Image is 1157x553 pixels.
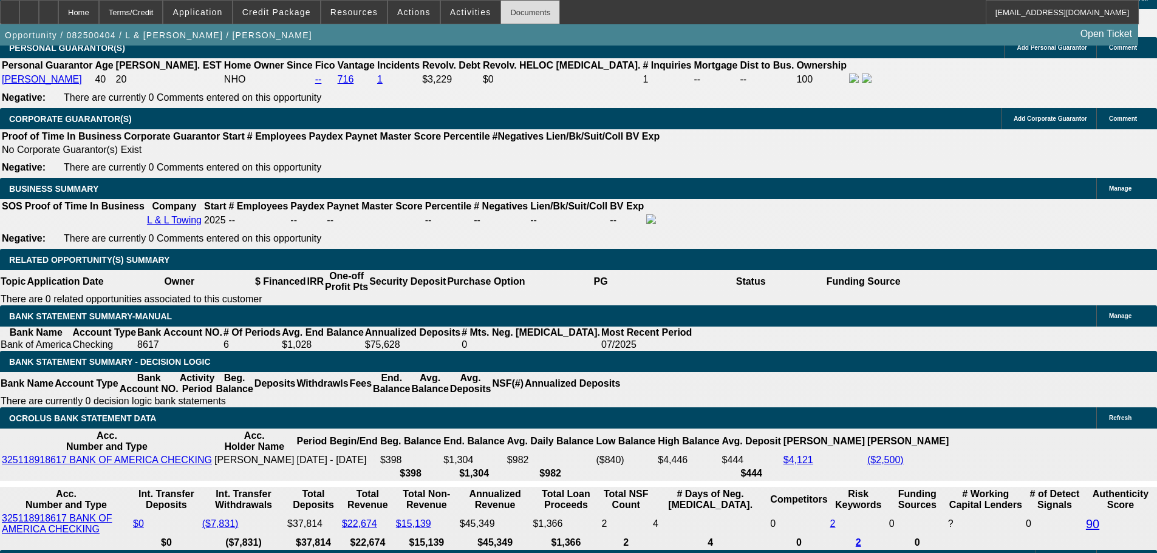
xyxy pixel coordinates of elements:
th: IRR [306,270,324,293]
b: Negative: [2,233,46,243]
b: Revolv. Debt [422,60,480,70]
th: Total Loan Proceeds [532,488,599,511]
th: Funding Sources [889,488,946,511]
img: facebook-icon.png [849,73,859,83]
div: $75,628 [365,339,460,350]
th: $444 [722,467,782,480]
th: Avg. Deposit [722,430,782,453]
span: Resources [330,7,378,17]
th: Activity Period [179,372,216,395]
td: [DATE] - [DATE] [296,454,378,466]
td: 0 [889,512,946,535]
span: There are currently 0 Comments entered on this opportunity [64,162,321,172]
span: OCROLUS BANK STATEMENT DATA [9,413,156,423]
td: 20 [115,73,222,86]
a: 325118918617 BANK OF AMERICA CHECKING [2,455,212,465]
b: Start [204,201,226,211]
b: Start [222,131,244,141]
th: 2 [601,537,650,549]
span: Comment [1109,44,1137,51]
span: There are currently 0 Comments entered on this opportunity [64,233,321,243]
b: Home Owner Since [224,60,313,70]
b: Paydex [309,131,343,141]
b: Negative: [2,162,46,172]
th: $37,814 [287,537,340,549]
b: # Employees [247,131,307,141]
b: Personal Guarantor [2,60,92,70]
span: Manage [1109,185,1131,192]
button: Resources [321,1,387,24]
th: Acc. Number and Type [1,430,213,453]
td: $1,304 [443,454,505,466]
span: Add Corporate Guarantor [1014,115,1087,122]
td: ($840) [595,454,656,466]
th: # Working Capital Lenders [947,488,1024,511]
span: Bank Statement Summary - Decision Logic [9,357,211,367]
th: Acc. Holder Name [214,430,295,453]
span: Credit Package [242,7,311,17]
td: 40 [94,73,114,86]
th: NSF(#) [491,372,524,395]
td: 0 [461,339,601,351]
span: BANK STATEMENT SUMMARY-MANUAL [9,311,172,321]
a: Open Ticket [1076,24,1137,44]
th: Risk Keywords [830,488,887,511]
td: No Corporate Guarantor(s) Exist [1,144,665,156]
th: Annualized Deposits [524,372,621,395]
th: Avg. End Balance [281,327,364,339]
button: Application [163,1,231,24]
th: Owner [104,270,254,293]
b: Age [95,60,113,70]
td: $1,028 [281,339,364,351]
th: ($7,831) [202,537,285,549]
th: Int. Transfer Withdrawals [202,488,285,511]
th: End. Balance [443,430,505,453]
th: # Mts. Neg. [MEDICAL_DATA]. [461,327,601,339]
th: [PERSON_NAME] [783,430,865,453]
th: Account Type [54,372,119,395]
th: Security Deposit [369,270,446,293]
a: 2 [830,518,836,529]
td: 0 [770,512,828,535]
th: Purchase Option [446,270,525,293]
span: CORPORATE GUARANTOR(S) [9,114,132,124]
th: Total Deposits [287,488,340,511]
div: $45,349 [460,518,531,529]
th: $15,139 [395,537,458,549]
th: 0 [770,537,828,549]
span: Actions [397,7,431,17]
span: Opportunity / 082500404 / L & [PERSON_NAME] / [PERSON_NAME] [5,30,312,40]
td: 4 [652,512,768,535]
th: 0 [889,537,946,549]
b: # Negatives [474,201,528,211]
th: Proof of Time In Business [24,200,145,212]
span: Refresh to pull Number of Working Capital Lenders [948,518,954,529]
td: 07/2025 [601,339,692,351]
span: Manage [1109,313,1131,319]
b: Lien/Bk/Suit/Coll [530,201,607,211]
th: Low Balance [595,430,656,453]
b: Company [152,201,196,211]
a: 90 [1086,517,1099,531]
th: Most Recent Period [601,327,692,339]
th: SOS [1,200,23,212]
a: $4,121 [783,455,813,465]
th: High Balance [657,430,720,453]
b: BV Exp [610,201,644,211]
b: Corporate Guarantor [124,131,220,141]
th: 4 [652,537,768,549]
img: facebook-icon.png [646,214,656,224]
a: $15,139 [396,518,431,529]
th: $398 [380,467,442,480]
td: 2 [601,512,650,535]
td: 8617 [137,339,223,351]
th: $22,674 [341,537,394,549]
th: Avg. Deposits [449,372,492,395]
td: -- [530,214,608,227]
td: 2025 [203,214,227,227]
a: 325118918617 BANK OF AMERICA CHECKING [2,513,112,534]
b: Revolv. HELOC [MEDICAL_DATA]. [483,60,641,70]
th: # of Detect Signals [1025,488,1084,511]
td: $982 [507,454,595,466]
th: PG [525,270,675,293]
